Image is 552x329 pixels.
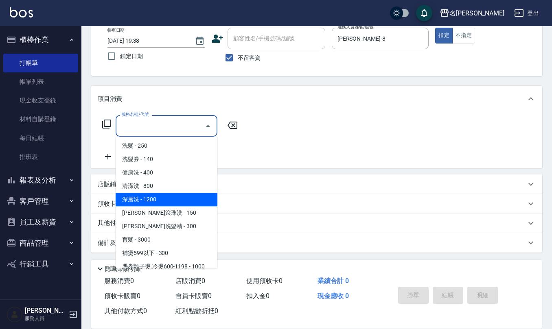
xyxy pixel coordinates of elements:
[175,277,205,285] span: 店販消費 0
[121,111,149,118] label: 服務名稱/代號
[318,277,349,285] span: 業績合計 0
[3,233,78,254] button: 商品管理
[511,6,542,21] button: 登出
[3,29,78,50] button: 櫃檯作業
[98,95,122,103] p: 項目消費
[116,166,217,179] span: 健康洗 - 400
[3,148,78,166] a: 排班表
[3,72,78,91] a: 帳單列表
[91,86,542,112] div: 項目消費
[3,191,78,212] button: 客戶管理
[104,307,147,315] span: 其他付款方式 0
[175,307,218,315] span: 紅利點數折抵 0
[190,31,210,51] button: Choose date, selected date is 2025-08-19
[449,8,504,18] div: 名[PERSON_NAME]
[318,292,349,300] span: 現金應收 0
[98,200,128,208] p: 預收卡販賣
[105,265,142,273] p: 隱藏業績明細
[116,260,217,273] span: 憑券離子燙.冷燙600-1198 - 1000
[107,27,125,33] label: 帳單日期
[3,54,78,72] a: 打帳單
[337,24,373,30] label: 服務人員姓名/編號
[116,193,217,206] span: 深層洗 - 1200
[10,7,33,17] img: Logo
[246,277,283,285] span: 使用預收卡 0
[116,206,217,220] span: [PERSON_NAME]滾珠洗 - 150
[104,277,134,285] span: 服務消費 0
[120,52,143,61] span: 鎖定日期
[107,34,187,48] input: YYYY/MM/DD hh:mm
[91,233,542,253] div: 備註及來源
[3,253,78,275] button: 行銷工具
[116,246,217,260] span: 補燙599以下 - 300
[25,307,66,315] h5: [PERSON_NAME]
[116,153,217,166] span: 洗髮券 - 140
[116,233,217,246] span: 育髮 - 3000
[416,5,432,21] button: save
[98,180,122,189] p: 店販銷售
[98,239,128,247] p: 備註及來源
[25,315,66,322] p: 服務人員
[175,292,212,300] span: 會員卡販賣 0
[452,28,475,44] button: 不指定
[3,91,78,110] a: 現金收支登錄
[91,214,542,233] div: 其他付款方式
[3,129,78,148] a: 每日結帳
[3,110,78,129] a: 材料自購登錄
[116,179,217,193] span: 清潔洗 - 800
[238,54,261,62] span: 不留客資
[116,139,217,153] span: 洗髮 - 250
[202,120,215,133] button: Close
[246,292,269,300] span: 扣入金 0
[3,211,78,233] button: 員工及薪資
[3,170,78,191] button: 報表及分析
[91,174,542,194] div: 店販銷售
[7,306,23,322] img: Person
[104,292,140,300] span: 預收卡販賣 0
[436,5,508,22] button: 名[PERSON_NAME]
[91,194,542,214] div: 預收卡販賣
[116,220,217,233] span: [PERSON_NAME]洗髮精 - 300
[98,219,138,228] p: 其他付款方式
[435,28,453,44] button: 指定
